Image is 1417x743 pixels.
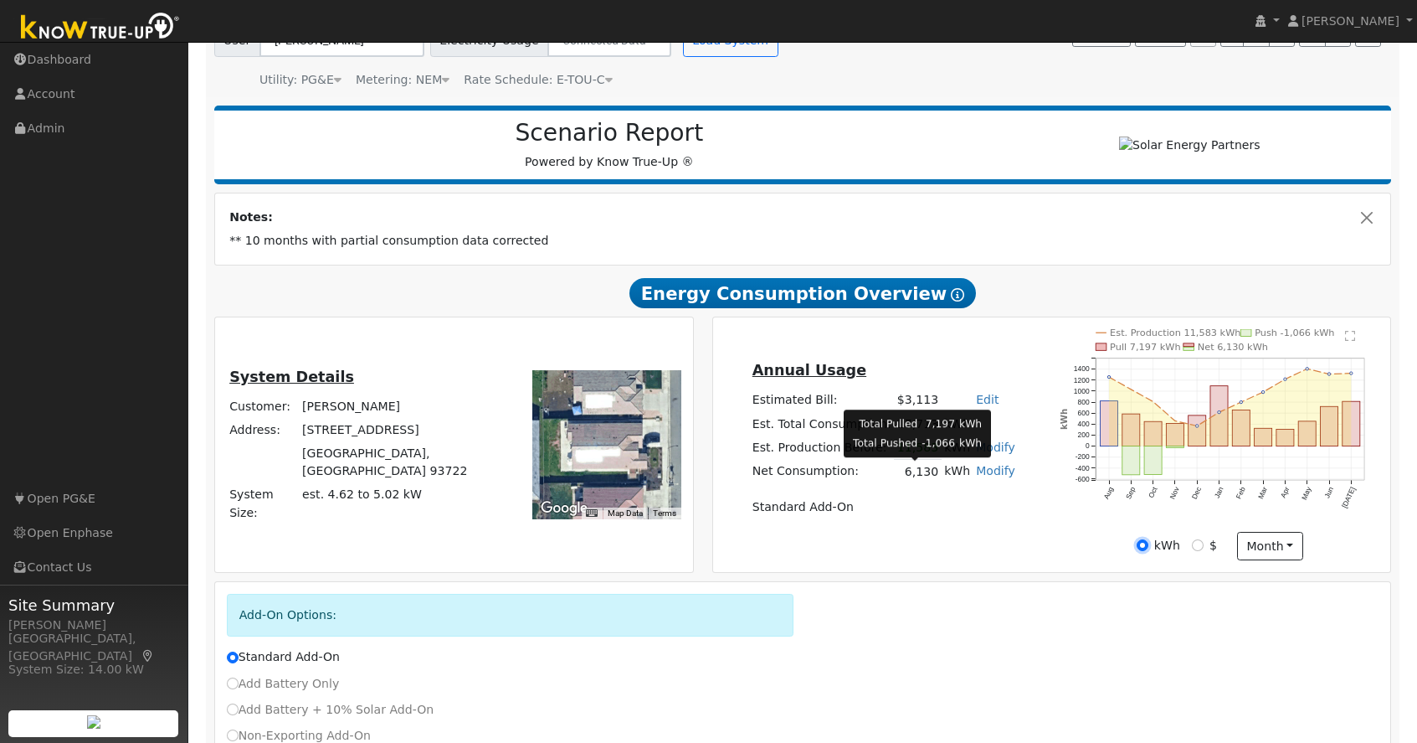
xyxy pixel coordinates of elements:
[537,498,592,519] img: Google
[749,412,894,436] td: Est. Total Consumption:
[1167,446,1184,448] rect: onclick=""
[1256,486,1269,501] text: Mar
[894,389,941,412] td: $3,113
[951,288,964,302] i: Show Help
[1237,532,1303,560] button: month
[942,460,973,484] td: kWh
[1255,328,1334,339] text: Push -1,066 kWh
[537,498,592,519] a: Open this area in Google Maps (opens a new window)
[958,436,983,452] td: kWh
[1076,475,1090,483] text: -600
[1300,486,1313,502] text: May
[227,675,340,693] label: Add Battery Only
[227,483,300,524] td: System Size:
[1147,486,1159,500] text: Oct
[1074,387,1090,395] text: 1000
[921,436,956,452] td: -1,066
[629,278,976,308] span: Energy Consumption Overview
[259,71,341,89] div: Utility: PG&E
[1168,486,1182,502] text: Nov
[1152,400,1154,403] circle: onclick=""
[586,508,598,519] button: Keyboard shortcuts
[1209,537,1217,555] label: $
[1262,391,1265,394] circle: onclick=""
[227,230,1379,253] td: ** 10 months with partial consumption data corrected
[300,442,485,483] td: [GEOGRAPHIC_DATA], [GEOGRAPHIC_DATA] 93722
[1110,328,1241,339] text: Est. Production 11,583 kWh
[1192,539,1204,551] input: $
[1119,137,1260,154] img: Solar Energy Partners
[1078,431,1090,440] text: 200
[1110,342,1181,353] text: Pull 7,197 kWh
[1240,401,1242,404] circle: onclick=""
[1144,422,1162,446] rect: onclick=""
[227,594,794,637] div: Add-On Options:
[13,9,188,47] img: Know True-Up
[227,395,300,418] td: Customer:
[752,362,866,379] u: Annual Usage
[1358,209,1376,226] button: Close
[1233,410,1250,446] rect: onclick=""
[749,496,1018,519] td: Standard Add-On
[976,441,1015,454] a: Modify
[1137,539,1148,551] input: kWh
[749,389,894,412] td: Estimated Bill:
[1078,421,1090,429] text: 400
[1122,415,1140,446] rect: onclick=""
[852,415,918,432] td: Total Pulled
[608,508,643,519] button: Map Data
[8,617,179,634] div: [PERSON_NAME]
[852,436,918,452] td: Total Pushed
[1078,398,1090,406] text: 800
[300,483,485,524] td: System Size
[1074,365,1090,374] text: 1400
[1144,446,1162,475] rect: onclick=""
[8,594,179,617] span: Site Summary
[141,649,156,663] a: Map
[464,73,612,86] span: Alias: H2ETOUCN
[894,460,941,484] td: 6,130
[223,119,997,171] div: Powered by Know True-Up ®
[227,730,239,741] input: Non-Exporting Add-On
[1076,453,1090,462] text: -200
[1218,411,1220,414] circle: onclick=""
[1306,368,1308,370] circle: onclick=""
[231,119,988,147] h2: Scenario Report
[976,464,1015,477] a: Modify
[227,701,434,719] label: Add Battery + 10% Solar Add-On
[1189,415,1206,446] rect: onclick=""
[1284,379,1286,381] circle: onclick=""
[302,488,422,501] span: est. 4.62 to 5.02 kW
[8,630,179,665] div: [GEOGRAPHIC_DATA], [GEOGRAPHIC_DATA]
[1328,373,1331,375] circle: onclick=""
[1343,402,1360,446] rect: onclick=""
[1173,420,1176,422] circle: onclick=""
[227,648,340,666] label: Standard Add-On
[356,71,449,89] div: Metering: NEM
[1076,464,1090,472] text: -400
[1124,486,1137,501] text: Sep
[1255,429,1272,446] rect: onclick=""
[8,661,179,679] div: System Size: 14.00 kW
[1196,425,1199,427] circle: onclick=""
[1167,424,1184,446] rect: onclick=""
[229,369,354,385] u: System Details
[1210,386,1228,446] rect: onclick=""
[1298,421,1316,446] rect: onclick=""
[1301,14,1399,28] span: [PERSON_NAME]
[976,393,999,406] a: Edit
[1198,342,1268,353] text: Net 6,130 kWh
[87,715,100,729] img: retrieve
[227,704,239,715] input: Add Battery + 10% Solar Add-On
[958,415,983,432] td: kWh
[1107,376,1110,379] circle: onclick=""
[1086,442,1090,451] text: 0
[921,415,956,432] td: 7,197
[229,210,273,224] strong: Notes:
[1340,486,1357,509] text: [DATE]
[1350,372,1353,374] circle: onclick=""
[300,419,485,442] td: [STREET_ADDRESS]
[1060,409,1069,430] text: kWh
[1122,446,1140,475] rect: onclick=""
[1235,486,1247,501] text: Feb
